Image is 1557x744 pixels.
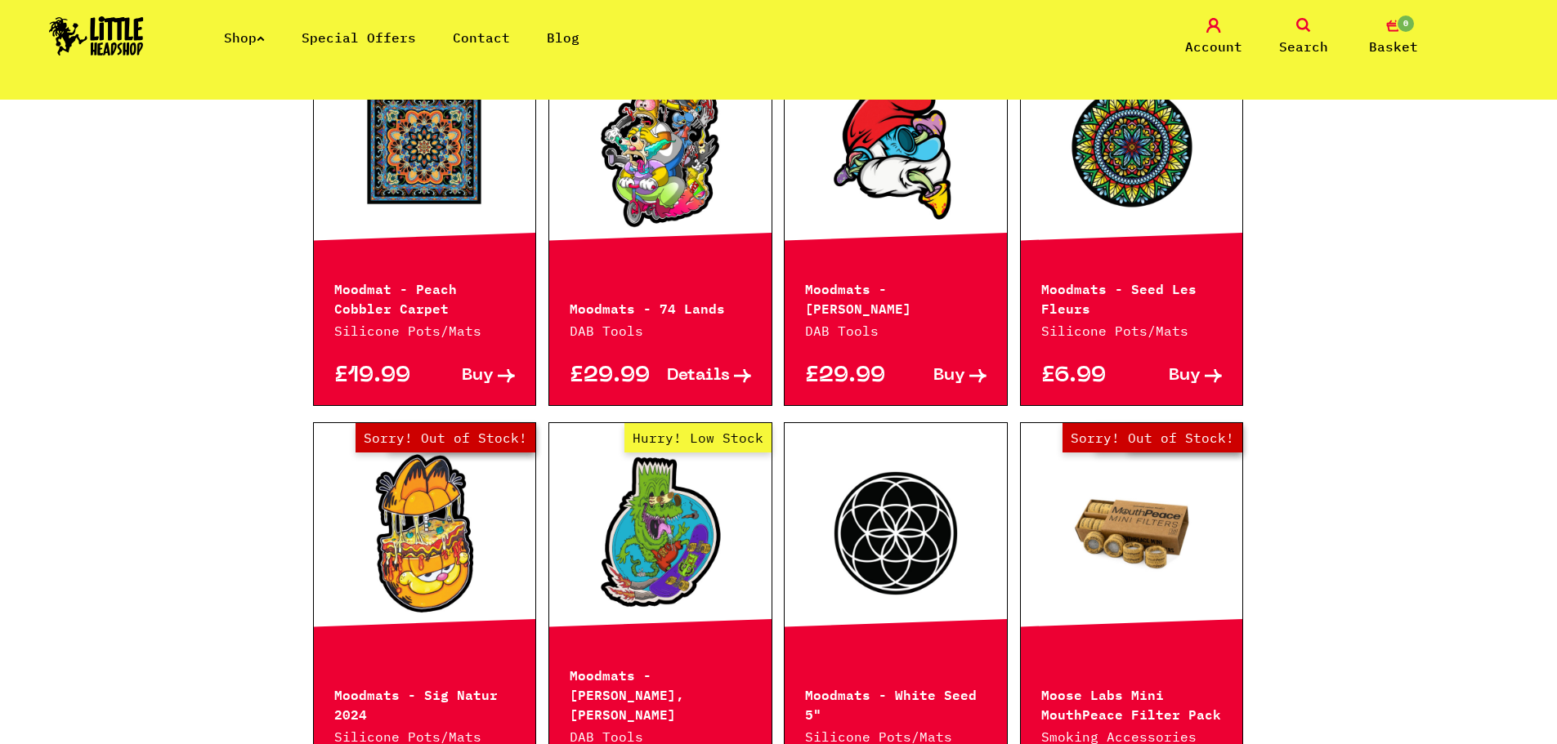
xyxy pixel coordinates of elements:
[1041,684,1223,723] p: Moose Labs Mini MouthPeace Filter Pack
[570,368,660,385] p: £29.99
[334,368,425,385] p: £19.99
[785,65,1007,229] a: Hurry! Low Stock
[1041,368,1132,385] p: £6.99
[424,368,515,385] a: Buy
[49,16,144,56] img: Little Head Shop Logo
[624,423,772,452] span: Hurry! Low Stock
[933,368,965,385] span: Buy
[334,278,516,317] p: Moodmat - Peach Cobbler Carpet
[896,368,987,385] a: Buy
[547,29,579,46] a: Blog
[660,368,751,385] a: Details
[224,29,265,46] a: Shop
[667,368,730,385] span: Details
[1132,368,1223,385] a: Buy
[1185,37,1242,56] span: Account
[1169,368,1201,385] span: Buy
[549,65,772,229] a: Out of Stock Hurry! Low Stock Sorry! Out of Stock!
[1041,321,1223,341] p: Silicone Pots/Mats
[805,278,987,317] p: Moodmats - [PERSON_NAME]
[1263,18,1344,56] a: Search
[302,29,416,46] a: Special Offers
[549,452,772,615] a: Hurry! Low Stock
[453,29,510,46] a: Contact
[1396,14,1416,33] span: 0
[334,684,516,723] p: Moodmats - Sig Natur 2024
[314,452,536,615] a: Out of Stock Hurry! Low Stock Sorry! Out of Stock!
[356,423,535,452] span: Sorry! Out of Stock!
[1041,278,1223,317] p: Moodmats - Seed Les Fleurs
[462,368,494,385] span: Buy
[805,684,987,723] p: Moodmats - White Seed 5"
[334,321,516,341] p: Silicone Pots/Mats
[1063,423,1242,452] span: Sorry! Out of Stock!
[570,321,751,341] p: DAB Tools
[1369,37,1418,56] span: Basket
[1021,452,1243,615] a: Out of Stock Hurry! Low Stock Sorry! Out of Stock!
[570,297,751,317] p: Moodmats - 74 Lands
[805,321,987,341] p: DAB Tools
[1353,18,1434,56] a: 0 Basket
[805,368,896,385] p: £29.99
[1279,37,1328,56] span: Search
[570,664,751,723] p: Moodmats - [PERSON_NAME], [PERSON_NAME]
